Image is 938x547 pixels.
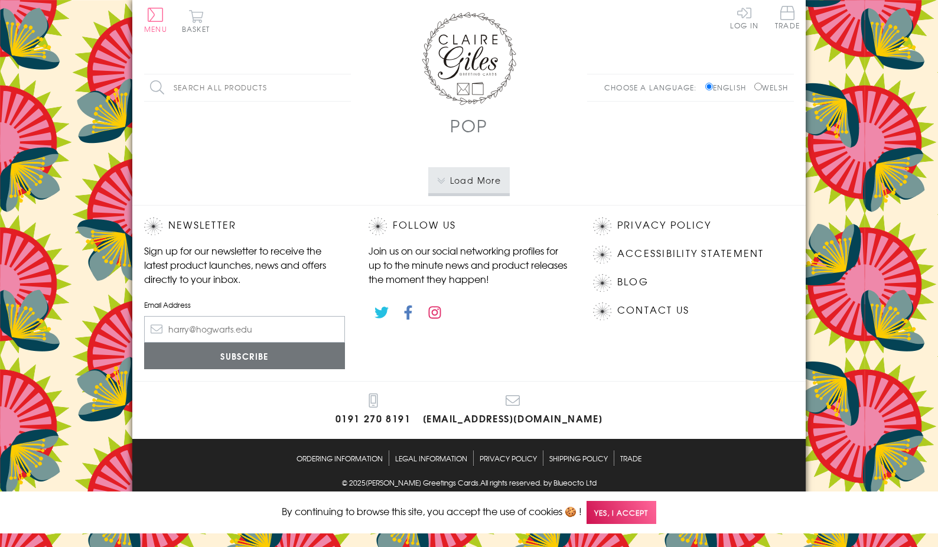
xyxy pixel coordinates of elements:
[144,24,167,34] span: Menu
[705,83,713,90] input: English
[549,451,608,465] a: Shipping Policy
[705,82,752,93] label: English
[144,299,345,310] label: Email Address
[144,74,351,101] input: Search all products
[775,6,800,29] span: Trade
[144,8,167,32] button: Menu
[395,451,467,465] a: Legal Information
[617,302,689,318] a: Contact Us
[369,243,569,286] p: Join us on our social networking profiles for up to the minute news and product releases the mome...
[366,477,478,490] a: [PERSON_NAME] Greetings Cards
[480,477,542,488] span: All rights reserved.
[604,82,703,93] p: Choose a language:
[428,167,510,193] button: Load More
[144,217,345,235] h2: Newsletter
[144,477,794,488] p: © 2025 .
[144,316,345,343] input: harry@hogwarts.edu
[775,6,800,31] a: Trade
[730,6,758,29] a: Log In
[297,451,383,465] a: Ordering Information
[620,451,641,465] a: Trade
[339,74,351,101] input: Search
[543,477,597,490] a: by Blueocto Ltd
[754,82,788,93] label: Welsh
[450,113,488,138] h1: POP
[617,217,711,233] a: Privacy Policy
[336,393,411,427] a: 0191 270 8191
[587,501,656,524] span: Yes, I accept
[617,246,764,262] a: Accessibility Statement
[423,393,603,427] a: [EMAIL_ADDRESS][DOMAIN_NAME]
[180,9,212,32] button: Basket
[422,12,516,105] img: Claire Giles Greetings Cards
[754,83,762,90] input: Welsh
[369,217,569,235] h2: Follow Us
[480,451,537,465] a: Privacy Policy
[144,243,345,286] p: Sign up for our newsletter to receive the latest product launches, news and offers directly to yo...
[617,274,649,290] a: Blog
[144,343,345,369] input: Subscribe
